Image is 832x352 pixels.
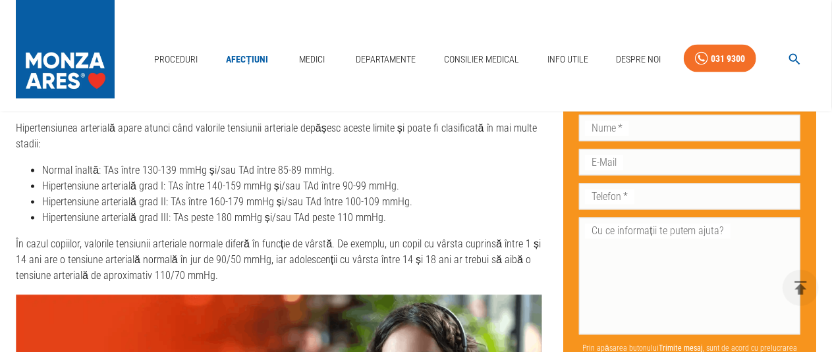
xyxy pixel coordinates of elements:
[221,46,273,73] a: Afecțiuni
[291,46,333,73] a: Medici
[439,46,524,73] a: Consilier Medical
[150,46,204,73] a: Proceduri
[42,179,542,195] li: Hipertensiune arterială grad I: TAs între 140-159 mmHg și/sau TAd între 90-99 mmHg.
[16,121,542,153] p: Hipertensiunea arterială apare atunci când valorile tensiunii arteriale depășesc aceste limite și...
[684,45,756,73] a: 031 9300
[42,211,542,226] li: Hipertensiune arterială grad III: TAs peste 180 mmHg și/sau TAd peste 110 mmHg.
[42,163,542,179] li: Normal înaltă: TAs între 130-139 mmHg și/sau TAd între 85-89 mmHg.
[42,195,542,211] li: Hipertensiune arterială grad II: TAs între 160-179 mmHg și/sau TAd între 100-109 mmHg.
[611,46,666,73] a: Despre Noi
[542,46,594,73] a: Info Utile
[711,51,745,67] div: 031 9300
[783,270,819,306] button: delete
[350,46,421,73] a: Departamente
[16,237,542,284] p: În cazul copiilor, valorile tensiunii arteriale normale diferă în funcție de vârstă. De exemplu, ...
